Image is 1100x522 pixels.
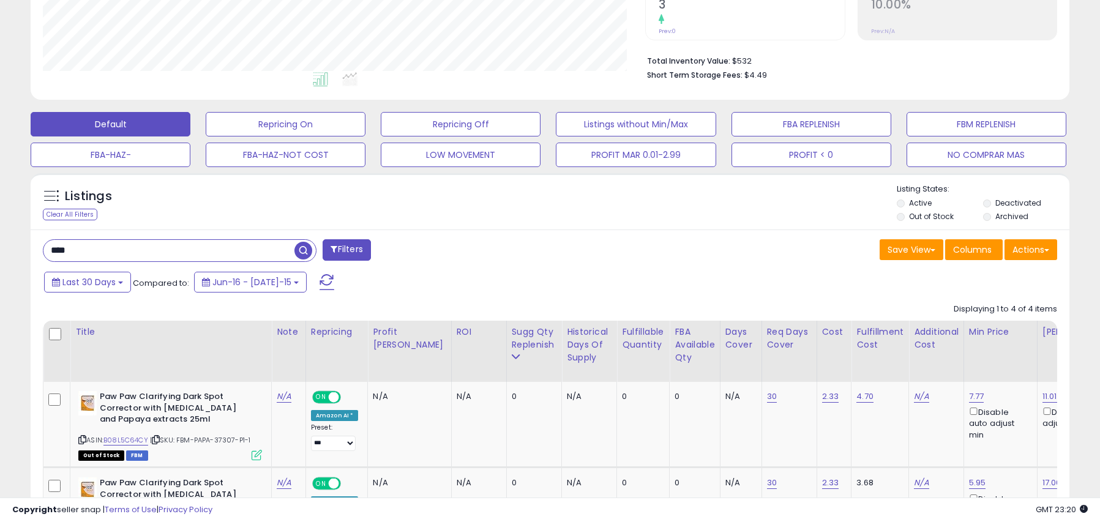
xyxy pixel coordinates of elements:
div: seller snap | | [12,504,212,516]
a: N/A [277,390,291,403]
button: LOW MOVEMENT [381,143,541,167]
div: Fulfillable Quantity [622,326,664,351]
div: Profit [PERSON_NAME] [373,326,446,351]
button: FBA-HAZ-NOT COST [206,143,365,167]
span: OFF [339,392,359,403]
a: Privacy Policy [159,504,212,515]
img: 41RT6rdGceL._SL40_.jpg [78,477,97,502]
a: B08L5C64CY [103,435,148,446]
small: Prev: 0 [659,28,676,35]
span: Last 30 Days [62,276,116,288]
button: Repricing Off [381,112,541,136]
span: FBM [126,450,148,461]
div: Title [75,326,266,338]
button: Filters [323,239,370,261]
label: Archived [995,211,1028,222]
div: N/A [373,477,441,488]
div: Amazon AI * [311,410,359,421]
div: FBA Available Qty [675,326,714,364]
b: Paw Paw Clarifying Dark Spot Corrector with [MEDICAL_DATA] and Papaya extracts 25ml [100,477,249,515]
div: Displaying 1 to 4 of 4 items [954,304,1057,315]
a: 11.01 [1042,390,1057,403]
p: Listing States: [897,184,1069,195]
div: ROI [457,326,501,338]
button: Last 30 Days [44,272,131,293]
div: Req Days Cover [767,326,812,351]
div: 0 [622,477,660,488]
div: Fulfillment Cost [856,326,904,351]
div: Preset: [311,423,359,451]
a: 2.33 [822,390,839,403]
div: N/A [567,477,607,488]
h5: Listings [65,188,112,205]
div: N/A [457,391,497,402]
div: N/A [457,477,497,488]
div: Sugg Qty Replenish [512,326,557,351]
div: N/A [567,391,607,402]
div: Days Cover [725,326,757,351]
div: 3.68 [856,477,899,488]
label: Deactivated [995,198,1041,208]
a: 2.33 [822,477,839,489]
button: Default [31,112,190,136]
span: 2025-08-15 23:20 GMT [1036,504,1088,515]
button: NO COMPRAR MAS [907,143,1066,167]
button: Jun-16 - [DATE]-15 [194,272,307,293]
a: N/A [914,477,929,489]
div: N/A [373,391,441,402]
button: FBM REPLENISH [907,112,1066,136]
small: Prev: N/A [871,28,895,35]
span: Jun-16 - [DATE]-15 [212,276,291,288]
a: 5.95 [969,477,986,489]
th: Please note that this number is a calculation based on your required days of coverage and your ve... [506,321,562,382]
span: | SKU: FBM-PAPA-37307-P1-1 [150,435,250,445]
div: 0 [512,391,553,402]
img: 41RT6rdGceL._SL40_.jpg [78,391,97,416]
div: Disable auto adjust min [969,405,1028,441]
span: ON [313,479,329,489]
b: Total Inventory Value: [647,56,730,66]
button: FBA REPLENISH [731,112,891,136]
div: 0 [675,477,710,488]
a: 30 [767,477,777,489]
div: Note [277,326,301,338]
a: N/A [277,477,291,489]
span: $4.49 [744,69,767,81]
label: Active [909,198,932,208]
li: $532 [647,53,1048,67]
div: Clear All Filters [43,209,97,220]
button: Columns [945,239,1003,260]
button: Repricing On [206,112,365,136]
button: PROFIT MAR 0.01-2.99 [556,143,716,167]
div: N/A [725,391,752,402]
div: 0 [622,391,660,402]
label: Out of Stock [909,211,954,222]
a: 30 [767,390,777,403]
strong: Copyright [12,504,57,515]
button: Listings without Min/Max [556,112,716,136]
a: N/A [914,390,929,403]
a: Terms of Use [105,504,157,515]
button: Actions [1005,239,1057,260]
button: Save View [880,239,943,260]
div: Historical Days Of Supply [567,326,612,364]
a: 7.77 [969,390,984,403]
div: 0 [512,477,553,488]
b: Short Term Storage Fees: [647,70,743,80]
button: FBA-HAZ- [31,143,190,167]
div: Additional Cost [914,326,959,351]
b: Paw Paw Clarifying Dark Spot Corrector with [MEDICAL_DATA] and Papaya extracts 25ml [100,391,249,428]
a: 17.00 [1042,477,1061,489]
div: N/A [725,477,752,488]
button: PROFIT < 0 [731,143,891,167]
div: Repricing [311,326,363,338]
div: ASIN: [78,391,262,459]
span: All listings that are currently out of stock and unavailable for purchase on Amazon [78,450,124,461]
span: Compared to: [133,277,189,289]
div: Min Price [969,326,1032,338]
span: OFF [339,479,359,489]
a: 4.70 [856,390,874,403]
span: Columns [953,244,992,256]
div: 0 [675,391,710,402]
div: Cost [822,326,847,338]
